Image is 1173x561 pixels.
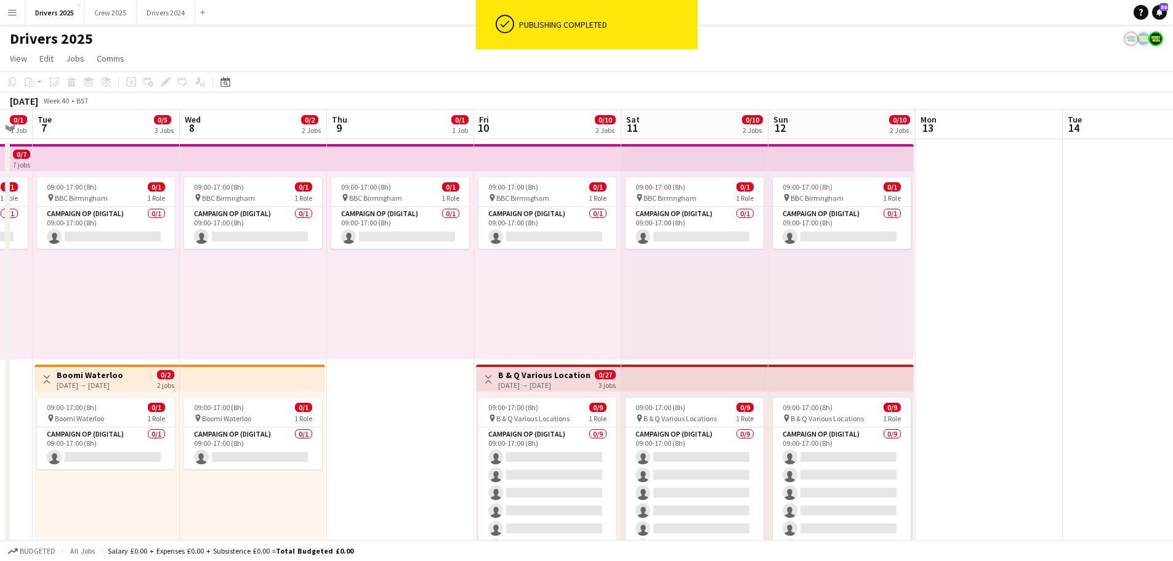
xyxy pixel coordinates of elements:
[10,53,27,64] span: View
[276,546,353,555] span: Total Budgeted £0.00
[41,96,71,105] span: Week 40
[10,95,38,107] div: [DATE]
[66,53,84,64] span: Jobs
[5,50,32,67] a: View
[1148,31,1163,46] app-user-avatar: Nicola Price
[84,1,137,25] button: Crew 2025
[68,546,97,555] span: All jobs
[108,546,353,555] div: Salary £0.00 + Expenses £0.00 + Subsistence £0.00 =
[76,96,89,105] div: BST
[6,544,57,558] button: Budgeted
[519,19,693,30] div: Publishing completed
[34,50,58,67] a: Edit
[39,53,54,64] span: Edit
[92,50,129,67] a: Comms
[137,1,195,25] button: Drivers 2024
[25,1,84,25] button: Drivers 2025
[1124,31,1139,46] app-user-avatar: Claire Stewart
[10,30,93,48] h1: Drivers 2025
[1159,3,1168,11] span: 50
[1152,5,1167,20] a: 50
[61,50,89,67] a: Jobs
[1136,31,1151,46] app-user-avatar: Nicola Price
[97,53,124,64] span: Comms
[20,547,55,555] span: Budgeted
